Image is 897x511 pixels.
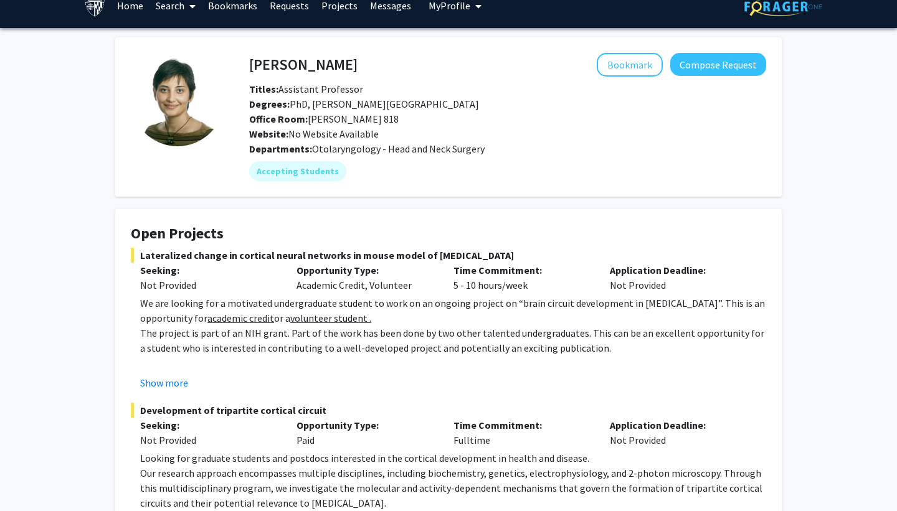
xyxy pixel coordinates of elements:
p: Seeking: [140,263,278,278]
h4: Open Projects [131,225,766,243]
p: Opportunity Type: [297,418,434,433]
p: Time Commitment: [453,263,591,278]
b: Degrees: [249,98,290,110]
div: Not Provided [600,263,757,293]
span: Otolaryngology - Head and Neck Surgery [312,143,485,155]
button: Add Tara Deemyad to Bookmarks [597,53,663,77]
div: 5 - 10 hours/week [444,263,600,293]
h4: [PERSON_NAME] [249,53,358,76]
span: Development of tripartite cortical circuit [131,403,766,418]
p: Looking for graduate students and postdocs interested in the cortical development in health and d... [140,451,766,466]
button: Show more [140,375,188,390]
u: volunteer student . [290,312,371,324]
div: Academic Credit, Volunteer [287,263,444,293]
p: Opportunity Type: [297,263,434,278]
div: Paid [287,418,444,448]
p: The project is part of an NIH grant. Part of the work has been done by two other talented undergr... [140,326,766,355]
span: PhD, [PERSON_NAME][GEOGRAPHIC_DATA] [249,98,479,110]
div: Not Provided [600,418,757,448]
div: Not Provided [140,433,278,448]
p: Time Commitment: [453,418,591,433]
b: Departments: [249,143,312,155]
b: Website: [249,128,288,140]
span: Lateralized change in cortical neural networks in mouse model of [MEDICAL_DATA] [131,248,766,263]
b: Titles: [249,83,278,95]
u: academic credit [207,312,274,324]
span: Assistant Professor [249,83,363,95]
p: We are looking for a motivated undergraduate student to work on an ongoing project on “brain circ... [140,296,766,326]
div: Fulltime [444,418,600,448]
span: [PERSON_NAME] 818 [249,113,399,125]
iframe: Chat [9,455,53,502]
p: Application Deadline: [610,418,747,433]
img: Profile Picture [131,53,224,146]
div: Not Provided [140,278,278,293]
mat-chip: Accepting Students [249,161,346,181]
p: Our research approach encompasses multiple disciplines, including biochemistry, genetics, electro... [140,466,766,510]
b: Office Room: [249,113,308,125]
button: Compose Request to Tara Deemyad [670,53,766,76]
span: No Website Available [249,128,379,140]
p: Application Deadline: [610,263,747,278]
p: Seeking: [140,418,278,433]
